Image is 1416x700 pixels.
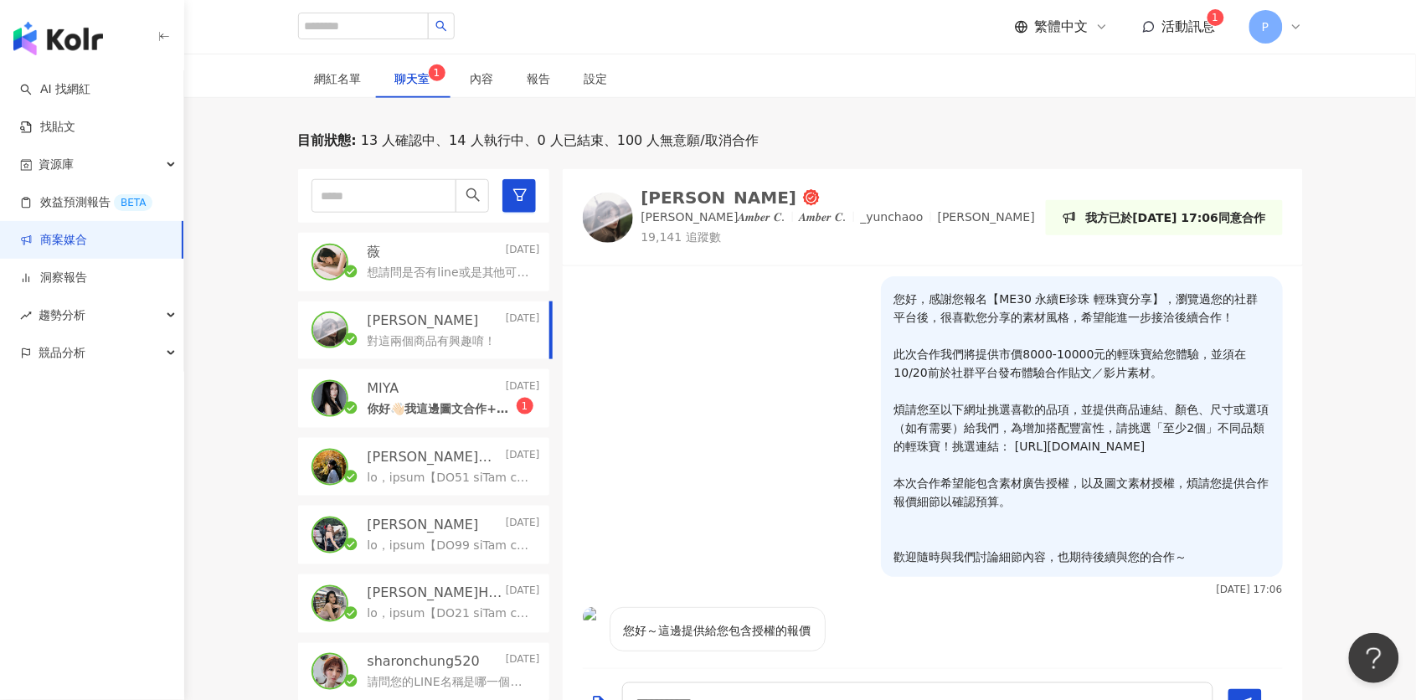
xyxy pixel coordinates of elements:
img: logo [13,22,103,55]
p: [DATE] [506,379,540,398]
p: lo，ipsum【DO21 siTam conse】，adipiscing，elitseddoei，temporincidi！ utlaboreetd5~1405magnaaliq，eni97/... [368,606,533,623]
img: KOL Avatar [313,655,347,688]
p: [PERSON_NAME] [938,209,1035,226]
img: KOL Avatar [313,382,347,415]
p: lo，ipsum【DO99 siTam conse】，adipiscing，elitseddoei，temporincidi！ utlaboreetd0136-50782magnaaliq，en... [368,538,533,554]
p: [PERSON_NAME]Hua [PERSON_NAME] [368,584,502,603]
span: 13 人確認中、14 人執行中、0 人已結束、100 人無意願/取消合作 [357,131,759,150]
p: 我方已於[DATE] 17:06同意合作 [1086,208,1266,227]
span: 競品分析 [39,334,85,372]
img: KOL Avatar [313,450,347,484]
div: 設定 [584,69,608,88]
p: 19,141 追蹤數 [641,229,1036,246]
p: 您好，感謝您報名【ME30 永續E珍珠 輕珠寶分享】，瀏覽過您的社群平台後，很喜歡您分享的素材風格，希望能進一步接洽後續合作！ 此次合作我們將提供市價8000-10000元的輕珠寶給您體驗，並須... [894,290,1269,566]
img: KOL Avatar [583,193,633,243]
p: _yunchaoo [861,209,924,226]
img: KOL Avatar [313,587,347,620]
img: KOL Avatar [313,518,347,552]
a: 找貼文 [20,119,75,136]
p: [PERSON_NAME]𝑨𝒎𝒃𝒆𝒓 𝑪. [641,209,785,226]
p: [PERSON_NAME]｜展覽｜生活紀錄 [368,448,502,466]
p: 想請問是否有line或是其他可以聯繫的平台呢？因為擔心在網頁上較無法即時的看到訊息，謝謝！🙏 [368,265,533,281]
p: sharonchung520 [368,653,480,672]
span: 資源庫 [39,146,74,183]
span: 趨勢分析 [39,296,85,334]
sup: 1 [429,64,445,81]
p: 目前狀態 : [298,131,357,150]
p: lo，ipsum【DO51 siTam conse】，adipiscing，elitseddoei，temporincidi！ utlaboreetd1154magnaaliq，eni78/80... [368,470,533,486]
div: [PERSON_NAME] [641,189,797,206]
a: 商案媒合 [20,232,87,249]
p: [PERSON_NAME] [368,516,479,534]
div: 網紅名單 [315,69,362,88]
span: 1 [1213,12,1219,23]
p: MIYA [368,379,399,398]
span: search [466,188,481,203]
sup: 1 [517,398,533,414]
a: 洞察報告 [20,270,87,286]
a: 效益預測報告BETA [20,194,152,211]
a: KOL Avatar[PERSON_NAME][PERSON_NAME]𝑨𝒎𝒃𝒆𝒓 𝑪.𝑨𝒎𝒃𝒆𝒓 𝑪._yunchaoo[PERSON_NAME]19,141 追蹤數 [583,189,1036,245]
img: KOL Avatar [313,313,347,347]
div: 報告 [528,69,551,88]
span: rise [20,310,32,322]
span: 1 [434,67,440,79]
span: search [435,20,447,32]
p: [DATE] [506,516,540,534]
p: 𝑨𝒎𝒃𝒆𝒓 𝑪. [800,209,847,226]
p: 你好👋🏻我這邊圖文合作+限動一則費用是15000😊 [368,401,517,418]
iframe: Help Scout Beacon - Open [1349,633,1399,683]
span: 繁體中文 [1035,18,1089,36]
p: [DATE] [506,584,540,603]
span: filter [512,188,528,203]
a: searchAI 找網紅 [20,81,90,98]
p: [DATE] [506,243,540,261]
p: 薇 [368,243,381,261]
img: KOL Avatar [583,607,603,627]
span: 活動訊息 [1162,18,1216,34]
span: 聊天室 [395,73,437,85]
p: [DATE] [506,653,540,672]
sup: 1 [1207,9,1224,26]
span: P [1262,18,1269,36]
p: [DATE] [506,448,540,466]
p: [DATE] 17:06 [1217,584,1283,595]
div: 內容 [471,69,494,88]
p: 請問您的LINE名稱是哪一個呢? 我這邊沒看到訊息 [368,675,533,692]
p: [PERSON_NAME] [368,311,479,330]
p: 對這兩個商品有興趣唷！ [368,333,497,350]
p: [DATE] [506,311,540,330]
span: 1 [522,400,528,412]
p: 您好～這邊提供給您包含授權的報價 [624,621,811,640]
img: KOL Avatar [313,245,347,279]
